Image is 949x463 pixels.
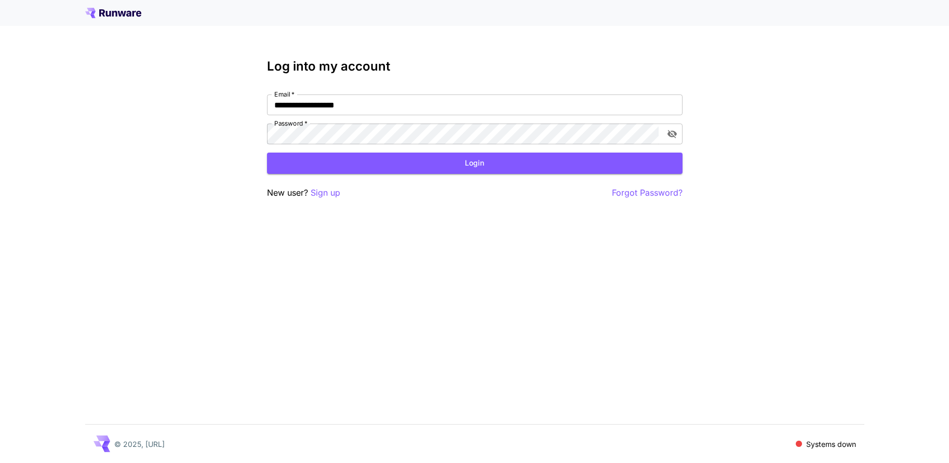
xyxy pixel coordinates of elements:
label: Password [274,119,308,128]
button: Forgot Password? [612,186,683,199]
p: Systems down [806,439,856,450]
p: © 2025, [URL] [114,439,165,450]
label: Email [274,90,295,99]
p: New user? [267,186,340,199]
button: toggle password visibility [663,125,681,143]
button: Sign up [311,186,340,199]
h3: Log into my account [267,59,683,74]
button: Login [267,153,683,174]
